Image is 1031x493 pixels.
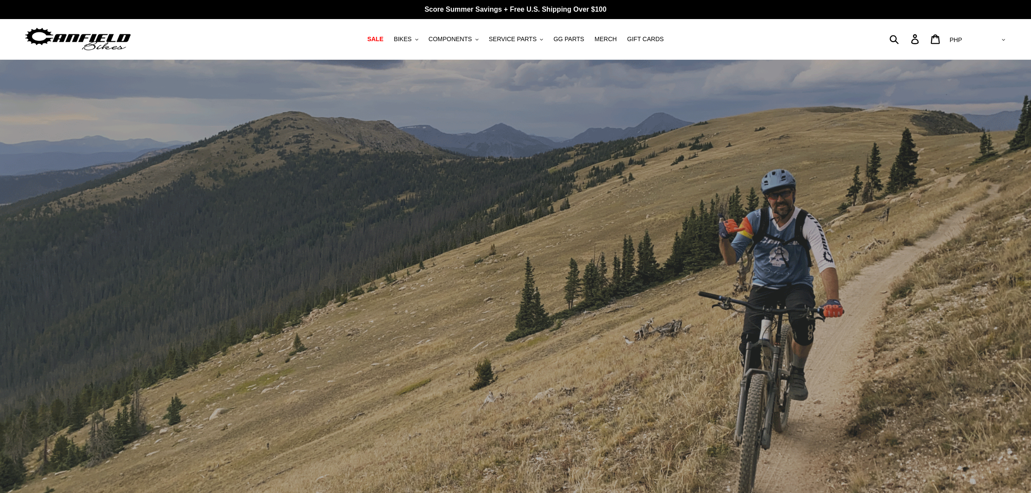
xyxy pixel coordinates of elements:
[627,36,664,43] span: GIFT CARDS
[553,36,584,43] span: GG PARTS
[24,26,132,53] img: Canfield Bikes
[549,33,588,45] a: GG PARTS
[489,36,537,43] span: SERVICE PARTS
[429,36,472,43] span: COMPONENTS
[363,33,388,45] a: SALE
[590,33,621,45] a: MERCH
[424,33,483,45] button: COMPONENTS
[367,36,383,43] span: SALE
[394,36,411,43] span: BIKES
[595,36,617,43] span: MERCH
[894,29,916,49] input: Search
[389,33,422,45] button: BIKES
[623,33,668,45] a: GIFT CARDS
[485,33,547,45] button: SERVICE PARTS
